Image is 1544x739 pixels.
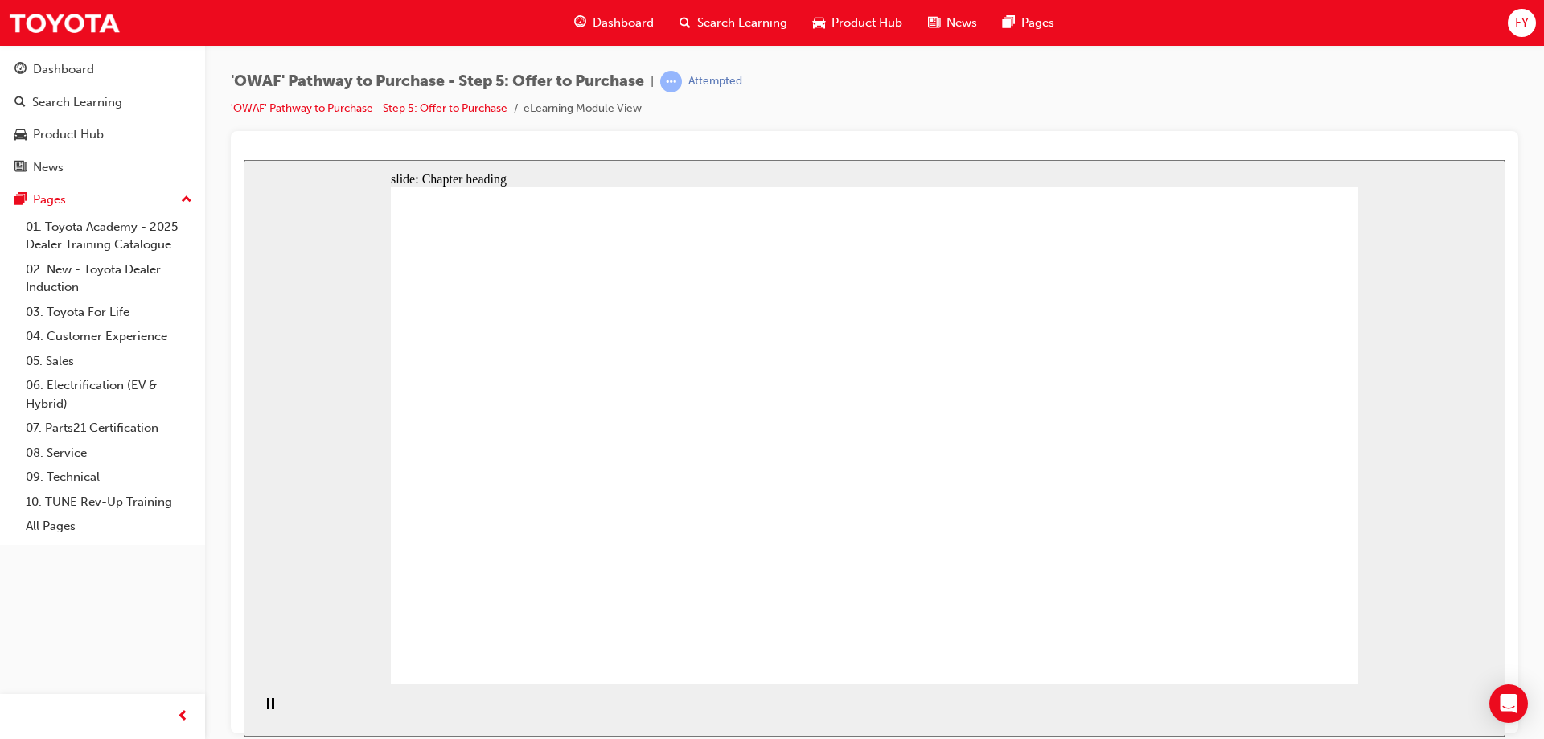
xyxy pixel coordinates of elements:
[813,13,825,33] span: car-icon
[19,490,199,515] a: 10. TUNE Rev-Up Training
[928,13,940,33] span: news-icon
[915,6,990,39] a: news-iconNews
[33,191,66,209] div: Pages
[6,185,199,215] button: Pages
[33,125,104,144] div: Product Hub
[6,55,199,84] a: Dashboard
[6,153,199,183] a: News
[19,324,199,349] a: 04. Customer Experience
[231,72,644,91] span: 'OWAF' Pathway to Purchase - Step 5: Offer to Purchase
[6,120,199,150] a: Product Hub
[832,14,902,32] span: Product Hub
[177,707,189,727] span: prev-icon
[33,60,94,79] div: Dashboard
[8,5,121,41] img: Trak
[697,14,787,32] span: Search Learning
[6,51,199,185] button: DashboardSearch LearningProduct HubNews
[19,441,199,466] a: 08. Service
[524,100,642,118] li: eLearning Module View
[1489,684,1528,723] div: Open Intercom Messenger
[14,96,26,110] span: search-icon
[19,215,199,257] a: 01. Toyota Academy - 2025 Dealer Training Catalogue
[14,128,27,142] span: car-icon
[561,6,667,39] a: guage-iconDashboard
[1508,9,1536,37] button: FY
[990,6,1067,39] a: pages-iconPages
[574,13,586,33] span: guage-icon
[651,72,654,91] span: |
[667,6,800,39] a: search-iconSearch Learning
[19,257,199,300] a: 02. New - Toyota Dealer Induction
[33,158,64,177] div: News
[660,71,682,92] span: learningRecordVerb_ATTEMPT-icon
[688,74,742,89] div: Attempted
[1515,14,1529,32] span: FY
[593,14,654,32] span: Dashboard
[6,88,199,117] a: Search Learning
[181,190,192,211] span: up-icon
[19,300,199,325] a: 03. Toyota For Life
[14,63,27,77] span: guage-icon
[19,465,199,490] a: 09. Technical
[1003,13,1015,33] span: pages-icon
[14,193,27,207] span: pages-icon
[8,537,35,565] button: Pause (Ctrl+Alt+P)
[14,161,27,175] span: news-icon
[19,349,199,374] a: 05. Sales
[8,524,35,577] div: playback controls
[947,14,977,32] span: News
[19,514,199,539] a: All Pages
[19,373,199,416] a: 06. Electrification (EV & Hybrid)
[800,6,915,39] a: car-iconProduct Hub
[680,13,691,33] span: search-icon
[32,93,122,112] div: Search Learning
[19,416,199,441] a: 07. Parts21 Certification
[231,101,507,115] a: 'OWAF' Pathway to Purchase - Step 5: Offer to Purchase
[1021,14,1054,32] span: Pages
